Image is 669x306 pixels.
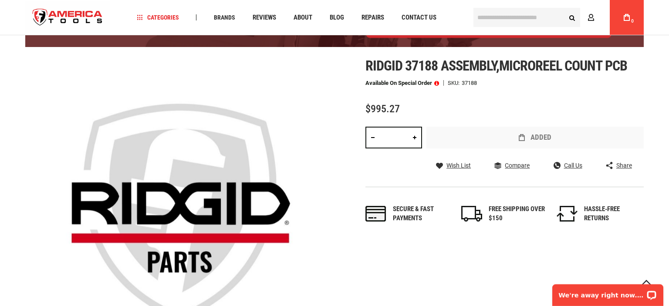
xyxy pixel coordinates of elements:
[494,161,530,169] a: Compare
[402,14,436,21] span: Contact Us
[362,14,384,21] span: Repairs
[290,12,316,24] a: About
[25,1,110,34] img: America Tools
[564,9,580,26] button: Search
[564,162,582,168] span: Call Us
[505,162,530,168] span: Compare
[557,206,578,222] img: returns
[446,162,471,168] span: Wish List
[25,1,110,34] a: store logo
[358,12,388,24] a: Repairs
[461,206,482,222] img: shipping
[436,161,471,169] a: Wish List
[393,205,449,223] div: Secure & fast payments
[253,14,276,21] span: Reviews
[294,14,312,21] span: About
[365,57,627,74] span: Ridgid 37188 assembly,microreel count pcb
[249,12,280,24] a: Reviews
[398,12,440,24] a: Contact Us
[214,14,235,20] span: Brands
[137,14,179,20] span: Categories
[554,161,582,169] a: Call Us
[547,279,669,306] iframe: LiveChat chat widget
[448,80,462,86] strong: SKU
[365,80,439,86] p: Available on Special Order
[365,103,400,115] span: $995.27
[489,205,545,223] div: FREE SHIPPING OVER $150
[584,205,641,223] div: HASSLE-FREE RETURNS
[616,162,632,168] span: Share
[326,12,348,24] a: Blog
[133,12,183,24] a: Categories
[365,206,386,222] img: payments
[210,12,239,24] a: Brands
[631,19,634,24] span: 0
[462,80,477,86] div: 37188
[330,14,344,21] span: Blog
